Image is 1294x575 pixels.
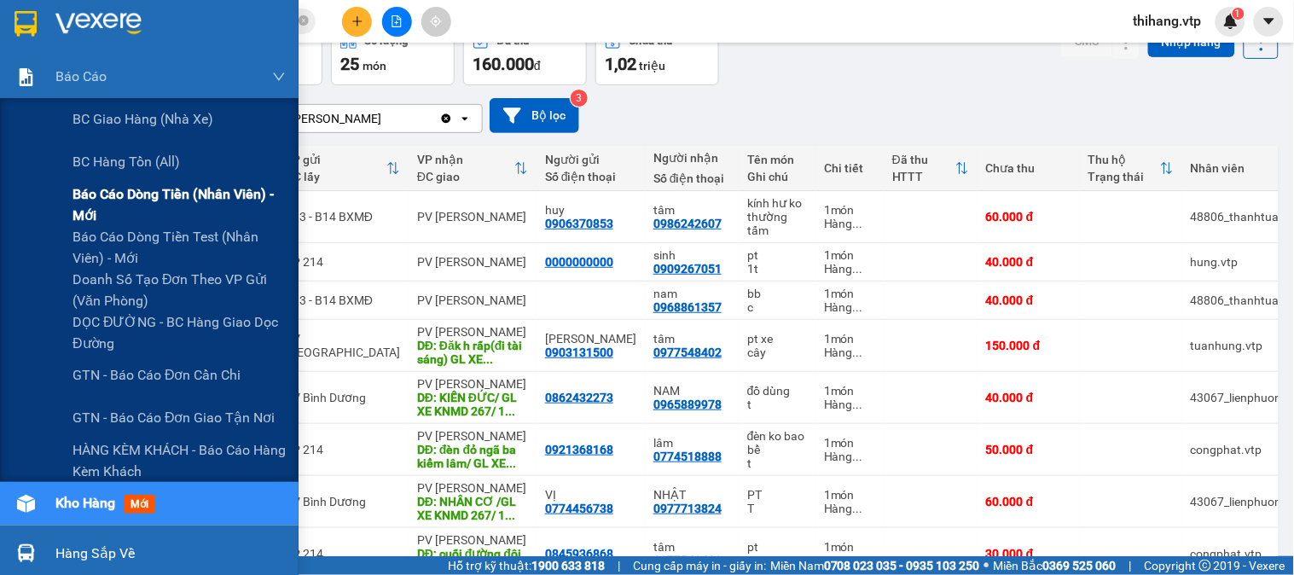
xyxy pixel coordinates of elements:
span: Báo cáo dòng tiền test (nhân viên) - mới [73,226,286,269]
input: Selected PV Gia Nghĩa. [383,110,385,127]
div: pt [747,248,807,262]
div: 0977548402 [653,346,722,359]
div: T [747,502,807,515]
div: Hàng thông thường [824,262,875,276]
div: cây [747,346,807,359]
svg: open [458,112,472,125]
div: 1 món [824,203,875,217]
button: Chưa thu1,02 triệu [595,24,719,85]
div: 40.000 đ [986,255,1071,269]
span: Kho hàng [55,495,115,511]
div: Hàng thông thường [824,346,875,359]
div: VP 214 [285,443,400,456]
div: Đã thu [892,153,955,166]
div: 0965889978 [653,398,722,411]
th: Toggle SortBy [409,146,537,191]
div: Hàng sắp về [55,541,286,566]
sup: 3 [571,90,588,107]
div: Người gửi [545,153,636,166]
div: 40.000 đ [986,293,1071,307]
span: Hỗ trợ kỹ thuật: [448,556,605,575]
div: tâm [653,332,730,346]
img: warehouse-icon [17,495,35,513]
div: PV [PERSON_NAME] [417,210,528,224]
div: DĐ: Đăk h rấp(đi tài sáng) GL XE KNMD 267/ 11-09 [417,339,528,366]
div: lâm [653,436,730,450]
div: ĐC lấy [285,170,386,183]
span: đ [534,59,541,73]
div: PV [PERSON_NAME] [417,481,528,495]
div: ĐC giao [417,170,514,183]
div: c [747,300,807,314]
strong: 0708 023 035 - 0935 103 250 [824,559,980,572]
img: warehouse-icon [17,544,35,562]
div: t [747,398,807,411]
div: pt xe [747,332,807,346]
img: icon-new-feature [1223,14,1239,29]
span: ... [853,554,863,567]
span: ... [853,217,863,230]
div: tấm [747,224,807,237]
span: | [618,556,620,575]
span: GTN - Báo cáo đơn cần chi [73,364,241,386]
div: 0774456738 [545,502,613,515]
span: plus [351,15,363,27]
div: PV [GEOGRAPHIC_DATA] [285,332,400,359]
button: Bộ lọc [490,98,579,133]
span: | [1129,556,1132,575]
div: 1 món [824,436,875,450]
span: DỌC ĐƯỜNG - BC hàng giao dọc đường [73,311,286,354]
img: logo-vxr [15,11,37,37]
strong: 0369 525 060 [1043,559,1117,572]
div: VP nhận [417,153,514,166]
div: PT [747,488,807,502]
span: Miền Bắc [994,556,1117,575]
div: kính hư ko thường [747,196,807,224]
div: Thu hộ [1088,153,1160,166]
div: 30.000 đ [986,547,1071,560]
span: ... [505,508,515,522]
div: PV [PERSON_NAME] [417,429,528,443]
div: Hàng thông thường [824,502,875,515]
div: Hàng thông thường [824,217,875,230]
div: sinh [653,248,730,262]
button: file-add [382,7,412,37]
div: PV [PERSON_NAME] [417,533,528,547]
div: VP 214 [285,547,400,560]
div: pt [747,540,807,554]
div: 1 món [824,287,875,300]
div: DĐ: cuối đường đôi kiến đức/ GL XE KNMD 267/ 11-09 [417,547,528,574]
div: 0977713824 [653,502,722,515]
div: B13 - B14 BXMĐ [285,293,400,307]
div: 60.000 đ [986,495,1071,508]
div: 0903131500 [545,346,613,359]
span: mới [124,495,155,514]
div: DĐ: KIẾN ĐỨC/ GL XE KNMD 267/ 11-09 [417,391,528,418]
div: Hàng thông thường [824,300,875,314]
span: HÀNG KÈM KHÁCH - Báo cáo hàng kèm khách [73,439,286,482]
div: Tên món [747,153,807,166]
span: 25 [340,54,359,74]
div: Hàng thông thường [824,450,875,463]
div: Chi tiết [824,161,875,175]
span: BC hàng tồn (all) [73,151,180,172]
span: Cung cấp máy in - giấy in: [633,556,766,575]
div: Số điện thoại [653,171,730,185]
div: Ghi chú [747,170,807,183]
span: Doanh số tạo đơn theo VP gửi (văn phòng) [73,269,286,311]
sup: 1 [1233,8,1245,20]
span: ... [853,262,863,276]
div: 0921368168 [545,443,613,456]
span: món [363,59,386,73]
div: 50.000 đ [986,443,1071,456]
div: VỊ [545,488,636,502]
span: ... [853,398,863,411]
div: Người nhận [653,151,730,165]
span: Miền Nam [770,556,980,575]
div: t [747,456,807,470]
div: 0845936868 [545,547,613,560]
div: VP 214 [285,255,400,269]
div: 0774518888 [653,450,722,463]
div: VP gửi [285,153,386,166]
span: 160.000 [473,54,534,74]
